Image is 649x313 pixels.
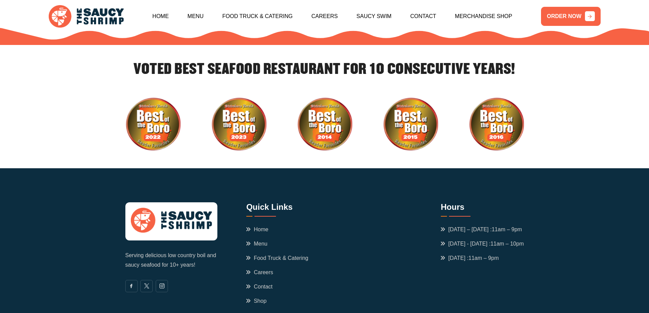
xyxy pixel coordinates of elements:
a: Saucy Swim [356,2,391,31]
a: Home [246,225,268,234]
span: [DATE] – [DATE] : [441,225,522,234]
a: Menu [246,240,267,248]
img: Best of the Boro [383,97,438,152]
img: logo [49,5,124,28]
img: logo [131,208,212,232]
p: Serving delicious low country boil and saucy seafood for 10+ years! [125,251,217,270]
div: 1 / 10 [297,97,352,152]
div: 3 / 10 [469,97,524,152]
div: 9 / 10 [125,97,181,152]
img: Best of the Boro [125,97,181,152]
img: Best of the Boro [297,97,352,152]
span: [DATE] : [441,254,499,262]
a: Careers [311,2,338,31]
h2: VOTED BEST SEAFOOD RESTAURANT FOR 10 CONSECUTIVE YEARS! [125,61,524,94]
a: Merchandise Shop [455,2,512,31]
h3: Hours [441,202,524,217]
a: Food Truck & Catering [246,254,308,262]
a: ORDER NOW [541,7,600,26]
a: Contact [410,2,436,31]
img: Best of the Boro [469,97,524,152]
a: Contact [246,283,273,291]
div: 2 / 10 [383,97,438,152]
h3: Quick Links [246,202,314,217]
div: 10 / 10 [211,97,266,152]
span: 11am – 10pm [491,241,524,247]
span: 11am – 9pm [468,255,499,261]
img: Best of the Boro [211,97,266,152]
a: Careers [246,268,273,277]
a: Menu [187,2,203,31]
span: 11am – 9pm [492,226,522,232]
span: [DATE] - [DATE] : [441,240,524,248]
a: Home [152,2,169,31]
a: Shop [246,297,266,305]
a: Food Truck & Catering [222,2,293,31]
